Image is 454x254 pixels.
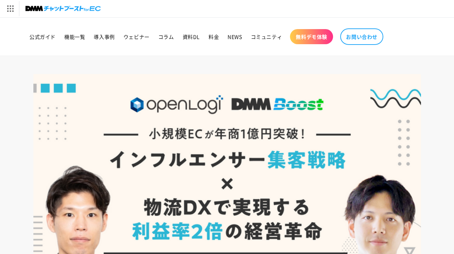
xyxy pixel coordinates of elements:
[290,29,333,44] a: 無料デモ体験
[346,33,378,40] span: お問い合わせ
[209,33,219,40] span: 料金
[64,33,85,40] span: 機能一覧
[204,29,223,44] a: 料金
[251,33,282,40] span: コミュニティ
[183,33,200,40] span: 資料DL
[340,28,383,45] a: お問い合わせ
[158,33,174,40] span: コラム
[119,29,154,44] a: ウェビナー
[247,29,287,44] a: コミュニティ
[228,33,242,40] span: NEWS
[89,29,119,44] a: 導入事例
[223,29,246,44] a: NEWS
[1,1,19,16] img: サービス
[178,29,204,44] a: 資料DL
[154,29,178,44] a: コラム
[25,4,101,14] img: チャットブーストforEC
[29,33,56,40] span: 公式ガイド
[296,33,327,40] span: 無料デモ体験
[25,29,60,44] a: 公式ガイド
[123,33,150,40] span: ウェビナー
[94,33,114,40] span: 導入事例
[60,29,89,44] a: 機能一覧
